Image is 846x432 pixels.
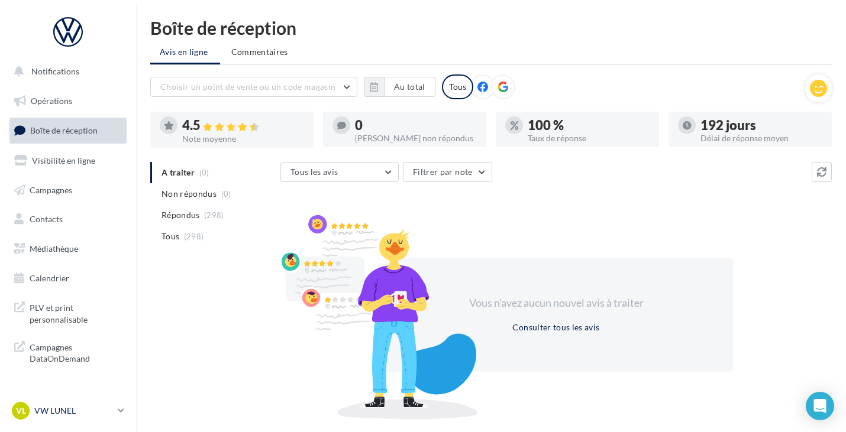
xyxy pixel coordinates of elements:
span: Commentaires [231,46,288,58]
div: Open Intercom Messenger [806,392,834,420]
a: Visibilité en ligne [7,148,129,173]
span: (298) [184,232,204,241]
div: Tous [442,74,473,99]
div: Délai de réponse moyen [700,134,822,142]
span: Calendrier [30,273,69,283]
button: Tous les avis [280,162,399,182]
a: Boîte de réception [7,118,129,143]
a: Calendrier [7,266,129,291]
button: Notifications [7,59,124,84]
a: PLV et print personnalisable [7,295,129,330]
span: Notifications [31,66,79,76]
span: (0) [221,189,231,199]
div: 192 jours [700,119,822,132]
span: Visibilité en ligne [32,155,95,165]
span: (298) [204,210,224,220]
div: Vous n'avez aucun nouvel avis à traiter [454,295,658,311]
div: Taux de réponse [528,134,650,142]
a: Campagnes DataOnDemand [7,334,129,369]
div: 4.5 [182,119,304,132]
span: Tous [162,230,179,242]
span: VL [16,405,26,417]
span: Choisir un point de vente ou un code magasin [160,82,335,92]
a: Opérations [7,89,129,113]
button: Au total [364,77,435,97]
span: Tous les avis [290,167,338,177]
div: [PERSON_NAME] non répondus [355,134,477,142]
button: Consulter tous les avis [508,320,604,334]
div: Boîte de réception [150,19,832,37]
span: Contacts [30,214,63,224]
div: Note moyenne [182,135,304,143]
span: Boîte de réception [30,125,98,135]
div: 100 % [528,119,650,132]
div: 0 [355,119,477,132]
a: Médiathèque [7,236,129,261]
span: Campagnes [30,184,72,194]
button: Choisir un point de vente ou un code magasin [150,77,357,97]
span: PLV et print personnalisable [30,300,122,325]
button: Au total [384,77,435,97]
span: Campagnes DataOnDemand [30,339,122,365]
a: Contacts [7,207,129,232]
p: VW LUNEL [34,405,113,417]
span: Médiathèque [30,243,78,254]
span: Opérations [31,96,72,106]
span: Répondus [162,209,200,221]
a: Campagnes [7,178,129,203]
span: Non répondus [162,188,217,200]
a: VL VW LUNEL [9,399,127,422]
button: Filtrer par note [403,162,492,182]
